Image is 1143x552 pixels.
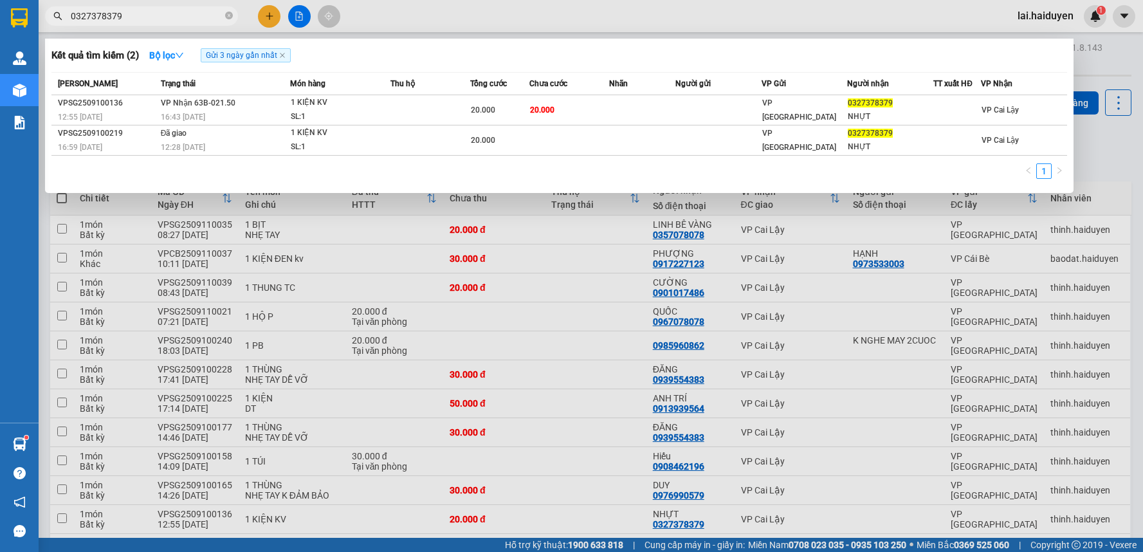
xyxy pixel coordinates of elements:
span: [PERSON_NAME] [58,79,118,88]
span: notification [14,496,26,508]
span: question-circle [14,467,26,479]
span: 20.000 [471,106,495,115]
span: VP Gửi [762,79,786,88]
span: VP Cai Lậy [982,136,1019,145]
button: left [1021,163,1036,179]
span: VP [GEOGRAPHIC_DATA] [762,129,836,152]
span: down [175,51,184,60]
div: VPSG2509100219 [58,127,157,140]
span: Đã giao [161,129,187,138]
span: right [1056,167,1063,174]
div: VPSG2509100136 [58,97,157,110]
button: Bộ lọcdown [139,45,194,66]
div: SL: 1 [291,110,387,124]
span: TT xuất HĐ [933,79,973,88]
span: 20.000 [471,136,495,145]
span: VP Nhận 63B-021.50 [161,98,235,107]
span: 0327378379 [848,98,893,107]
div: 1 KIỆN KV [291,96,387,110]
span: close [279,52,286,59]
img: warehouse-icon [13,437,26,451]
div: NHỰT [848,140,933,154]
span: close-circle [225,12,233,19]
button: right [1052,163,1067,179]
span: close-circle [225,10,233,23]
span: 0327378379 [848,129,893,138]
span: Người nhận [847,79,889,88]
h3: Kết quả tìm kiếm ( 2 ) [51,49,139,62]
li: 1 [1036,163,1052,179]
span: 12:28 [DATE] [161,143,205,152]
span: Thu hộ [390,79,415,88]
span: VP [GEOGRAPHIC_DATA] [762,98,836,122]
div: SL: 1 [291,140,387,154]
span: Tổng cước [470,79,507,88]
span: VP Cai Lậy [982,106,1019,115]
div: 1 KIỆN KV [291,126,387,140]
strong: Bộ lọc [149,50,184,60]
a: 1 [1037,164,1051,178]
input: Tìm tên, số ĐT hoặc mã đơn [71,9,223,23]
span: Người gửi [675,79,711,88]
span: message [14,525,26,537]
span: 12:55 [DATE] [58,113,102,122]
sup: 1 [24,436,28,439]
img: warehouse-icon [13,51,26,65]
span: Chưa cước [529,79,567,88]
span: Trạng thái [161,79,196,88]
span: left [1025,167,1032,174]
span: 16:43 [DATE] [161,113,205,122]
span: VP Nhận [981,79,1012,88]
img: warehouse-icon [13,84,26,97]
span: Nhãn [609,79,628,88]
span: Gửi 3 ngày gần nhất [201,48,291,62]
img: solution-icon [13,116,26,129]
img: logo-vxr [11,8,28,28]
div: NHỰT [848,110,933,124]
span: 20.000 [530,106,554,115]
span: search [53,12,62,21]
span: 16:59 [DATE] [58,143,102,152]
span: Món hàng [290,79,325,88]
li: Previous Page [1021,163,1036,179]
li: Next Page [1052,163,1067,179]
